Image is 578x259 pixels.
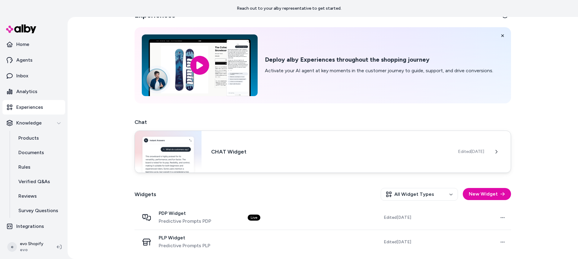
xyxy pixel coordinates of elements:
h2: Deploy alby Experiences throughout the shopping journey [265,56,493,63]
p: Activate your AI agent at key moments in the customer journey to guide, support, and drive conver... [265,67,493,74]
a: Survey Questions [12,203,65,218]
span: PDP Widget [159,210,211,216]
div: Live [248,215,260,221]
span: Edited [DATE] [384,215,411,221]
p: Integrations [16,223,44,230]
p: Inbox [16,72,28,79]
a: Verified Q&As [12,174,65,189]
a: Reviews [12,189,65,203]
span: Edited [DATE] [458,149,484,155]
button: eevo Shopifyevo [4,237,52,257]
img: Chat widget [135,131,202,173]
a: Inbox [2,69,65,83]
span: Edited [DATE] [384,239,411,245]
p: Documents [18,149,44,156]
a: Home [2,37,65,52]
p: evo Shopify [20,241,43,247]
span: PLP Widget [159,235,210,241]
p: Reviews [18,193,37,200]
p: Knowledge [16,119,42,127]
a: Agents [2,53,65,67]
img: alby Logo [6,24,36,33]
a: Products [12,131,65,145]
a: Rules [12,160,65,174]
p: Rules [18,163,30,171]
p: Verified Q&As [18,178,50,185]
p: Survey Questions [18,207,58,214]
button: Knowledge [2,116,65,130]
a: Integrations [2,219,65,234]
p: Agents [16,57,33,64]
p: Reach out to your alby representative to get started. [237,5,341,11]
span: Predictive Prompts PDP [159,218,211,225]
a: Experiences [2,100,65,115]
h3: CHAT Widget [211,147,449,156]
a: Analytics [2,84,65,99]
h2: Widgets [135,190,156,199]
span: Predictive Prompts PLP [159,242,210,249]
p: Experiences [16,104,43,111]
p: Analytics [16,88,37,95]
button: All Widget Types [381,188,458,201]
h2: Chat [135,118,511,126]
p: Home [16,41,29,48]
button: New Widget [463,188,511,200]
span: evo [20,247,43,253]
a: Documents [12,145,65,160]
span: e [7,242,17,252]
a: Chat widgetCHAT WidgetEdited[DATE] [135,131,511,173]
p: Products [18,134,39,142]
